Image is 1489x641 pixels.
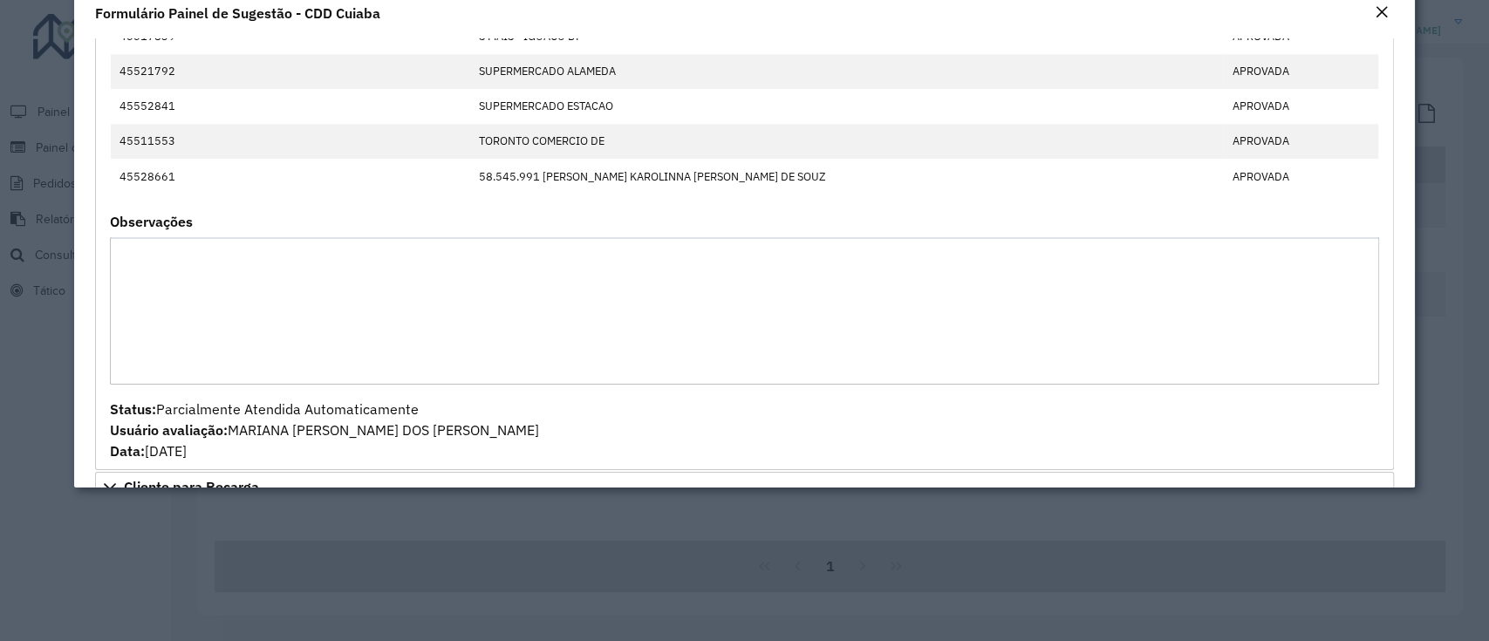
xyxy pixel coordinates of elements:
[1369,2,1394,24] button: Close
[1223,124,1378,159] td: APROVADA
[1223,54,1378,89] td: APROVADA
[1223,159,1378,194] td: APROVADA
[1223,89,1378,124] td: APROVADA
[110,442,145,460] strong: Data:
[469,54,1223,89] td: SUPERMERCADO ALAMEDA
[469,124,1223,159] td: TORONTO COMERCIO DE
[111,54,469,89] td: 45521792
[124,480,259,494] span: Cliente para Recarga
[111,159,469,194] td: 45528661
[110,400,156,418] strong: Status:
[95,472,1393,501] a: Cliente para Recarga
[110,421,228,439] strong: Usuário avaliação:
[1375,5,1389,19] em: Fechar
[95,3,380,24] h4: Formulário Painel de Sugestão - CDD Cuiaba
[110,400,539,460] span: Parcialmente Atendida Automaticamente MARIANA [PERSON_NAME] DOS [PERSON_NAME] [DATE]
[469,159,1223,194] td: 58.545.991 [PERSON_NAME] KAROLINNA [PERSON_NAME] DE SOUZ
[110,211,193,232] label: Observações
[111,124,469,159] td: 45511553
[111,89,469,124] td: 45552841
[469,89,1223,124] td: SUPERMERCADO ESTACAO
